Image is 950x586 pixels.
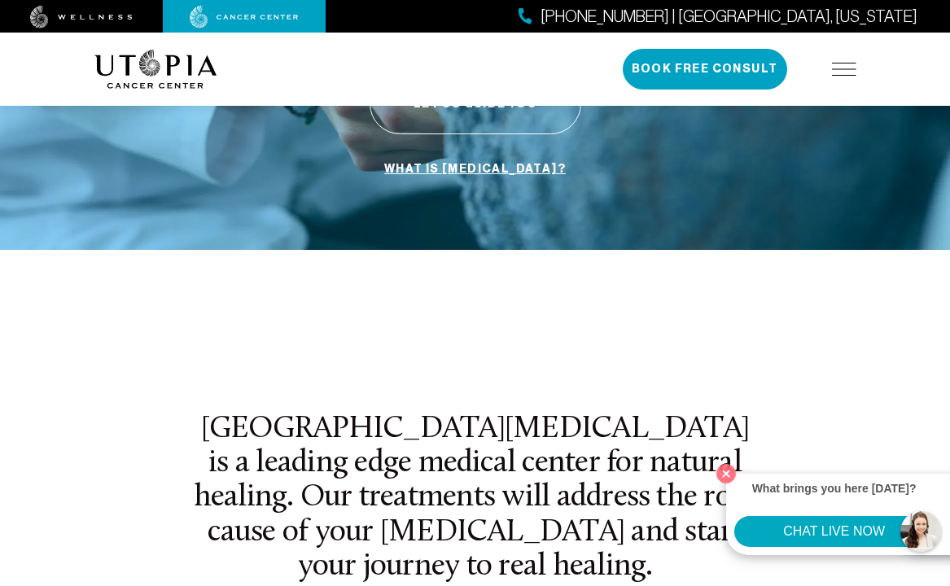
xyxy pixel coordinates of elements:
[541,5,917,28] span: [PHONE_NUMBER] | [GEOGRAPHIC_DATA], [US_STATE]
[30,6,133,28] img: wellness
[752,482,917,495] strong: What brings you here [DATE]?
[190,6,299,28] img: cancer center
[712,460,740,488] button: Close
[734,516,934,547] button: CHAT LIVE NOW
[623,49,787,90] button: Book Free Consult
[380,154,570,185] a: What is [MEDICAL_DATA]?
[94,50,217,89] img: logo
[832,63,856,76] img: icon-hamburger
[192,413,759,584] h2: [GEOGRAPHIC_DATA][MEDICAL_DATA] is a leading edge medical center for natural healing. Our treatme...
[519,5,917,28] a: [PHONE_NUMBER] | [GEOGRAPHIC_DATA], [US_STATE]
